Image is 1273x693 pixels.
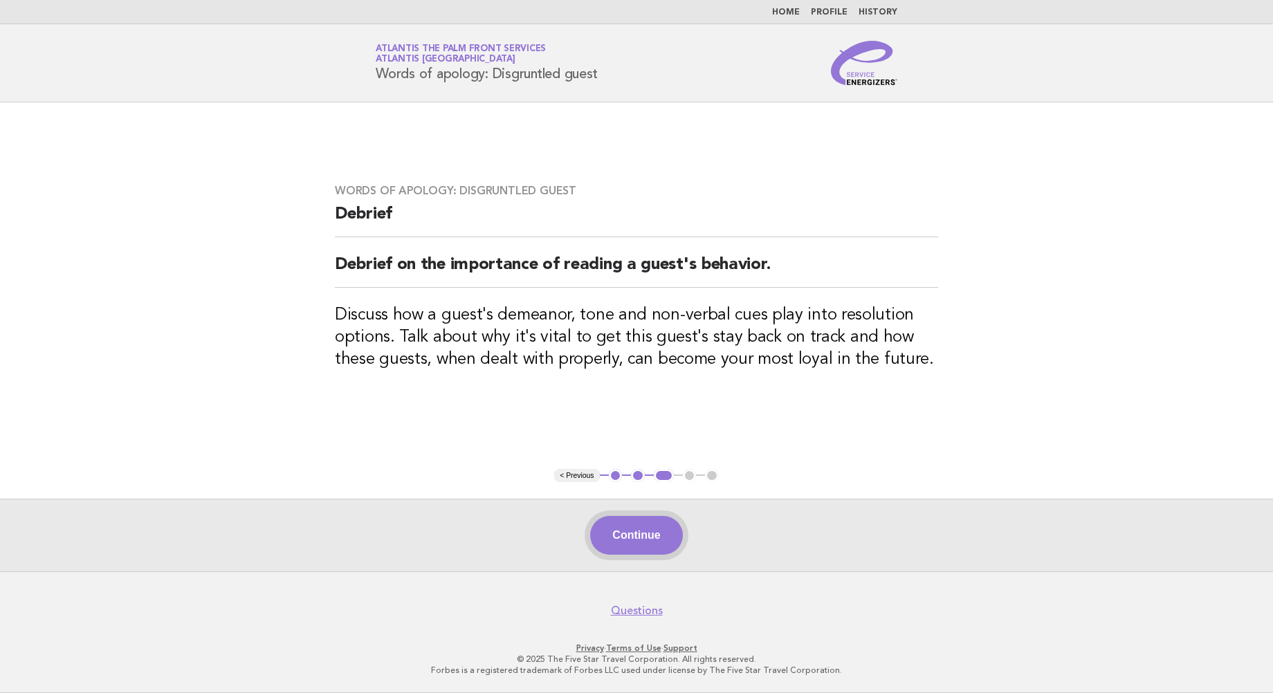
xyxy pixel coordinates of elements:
[213,643,1060,654] p: · ·
[335,254,938,288] h2: Debrief on the importance of reading a guest's behavior.
[376,44,546,64] a: Atlantis The Palm Front ServicesAtlantis [GEOGRAPHIC_DATA]
[859,8,897,17] a: History
[335,184,938,198] h3: Words of apology: Disgruntled guest
[811,8,848,17] a: Profile
[631,469,645,483] button: 2
[606,643,661,653] a: Terms of Use
[213,665,1060,676] p: Forbes is a registered trademark of Forbes LLC used under license by The Five Star Travel Corpora...
[213,654,1060,665] p: © 2025 The Five Star Travel Corporation. All rights reserved.
[772,8,800,17] a: Home
[611,604,663,618] a: Questions
[654,469,674,483] button: 3
[376,45,597,81] h1: Words of apology: Disgruntled guest
[554,469,599,483] button: < Previous
[335,203,938,237] h2: Debrief
[335,304,938,371] h3: Discuss how a guest's demeanor, tone and non-verbal cues play into resolution options. Talk about...
[663,643,697,653] a: Support
[376,55,515,64] span: Atlantis [GEOGRAPHIC_DATA]
[609,469,623,483] button: 1
[831,41,897,85] img: Service Energizers
[576,643,604,653] a: Privacy
[590,516,682,555] button: Continue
